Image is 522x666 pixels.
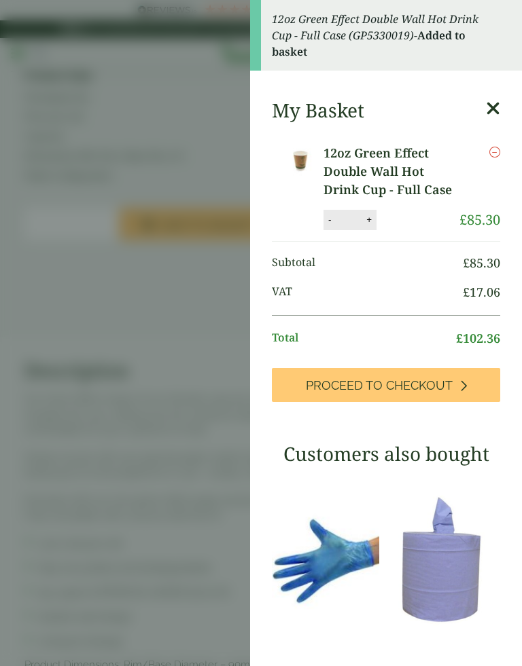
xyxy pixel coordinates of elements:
span: £ [456,330,463,346]
button: + [362,214,376,225]
span: Proceed to Checkout [306,378,453,393]
bdi: 85.30 [463,255,500,271]
em: 12oz Green Effect Double Wall Hot Drink Cup - Full Case (GP5330019) [272,12,478,43]
button: - [324,214,335,225]
span: VAT [272,283,463,301]
span: £ [463,255,470,271]
span: Total [272,329,456,348]
a: Proceed to Checkout [272,368,500,402]
bdi: 17.06 [463,284,500,300]
img: 4130015J-Blue-Vinyl-Powder-Free-Gloves-Medium [272,475,379,644]
h2: My Basket [272,99,364,122]
span: £ [459,210,467,229]
span: Subtotal [272,254,463,272]
a: 12oz Green Effect Double Wall Hot Drink Cup - Full Case [324,144,459,199]
h3: Customers also bought [272,443,500,466]
span: £ [463,284,470,300]
bdi: 102.36 [456,330,500,346]
a: Remove this item [489,144,500,160]
bdi: 85.30 [459,210,500,229]
img: 12oz Green Effect Double Wall Hot Drink Cup - Full Case [275,144,326,179]
img: 3630017-2-Ply-Blue-Centre-Feed-104m [393,475,500,644]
